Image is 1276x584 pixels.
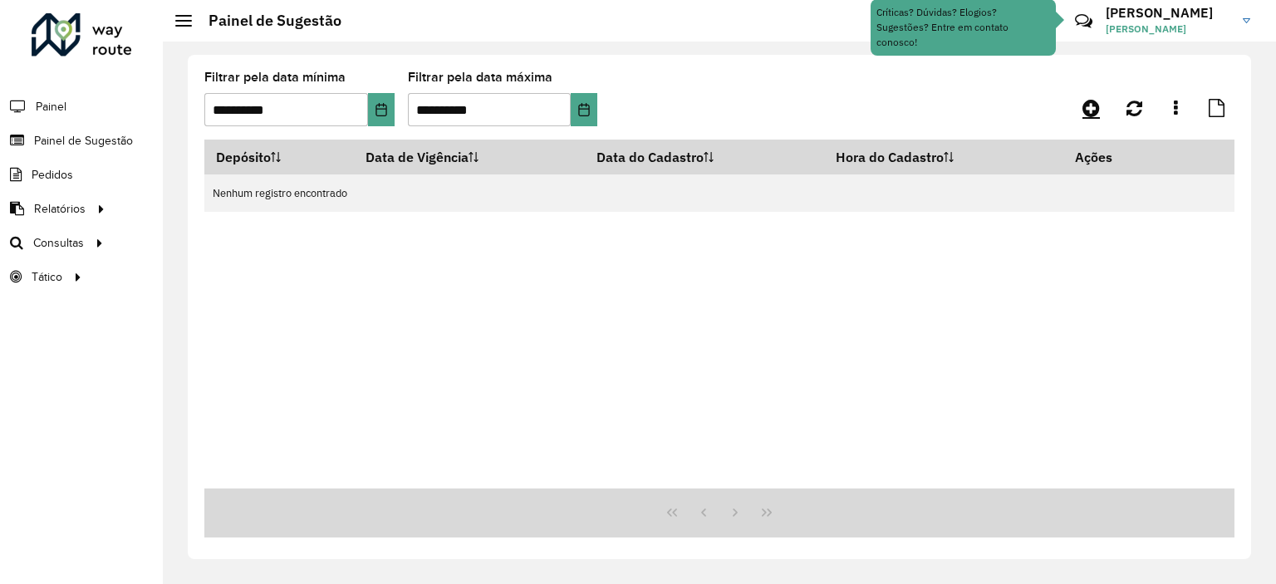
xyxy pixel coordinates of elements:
[36,98,66,115] span: Painel
[204,67,346,87] label: Filtrar pela data mínima
[32,166,73,184] span: Pedidos
[1106,22,1230,37] span: [PERSON_NAME]
[368,93,395,126] button: Choose Date
[408,67,552,87] label: Filtrar pela data máxima
[1066,3,1102,39] a: Contato Rápido
[204,140,354,174] th: Depósito
[192,12,341,30] h2: Painel de Sugestão
[32,268,62,286] span: Tático
[586,140,824,174] th: Data do Cadastro
[571,93,597,126] button: Choose Date
[824,140,1064,174] th: Hora do Cadastro
[354,140,586,174] th: Data de Vigência
[33,234,84,252] span: Consultas
[1064,140,1164,174] th: Ações
[34,132,133,150] span: Painel de Sugestão
[34,200,86,218] span: Relatórios
[204,174,1234,212] td: Nenhum registro encontrado
[1106,5,1230,21] h3: [PERSON_NAME]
